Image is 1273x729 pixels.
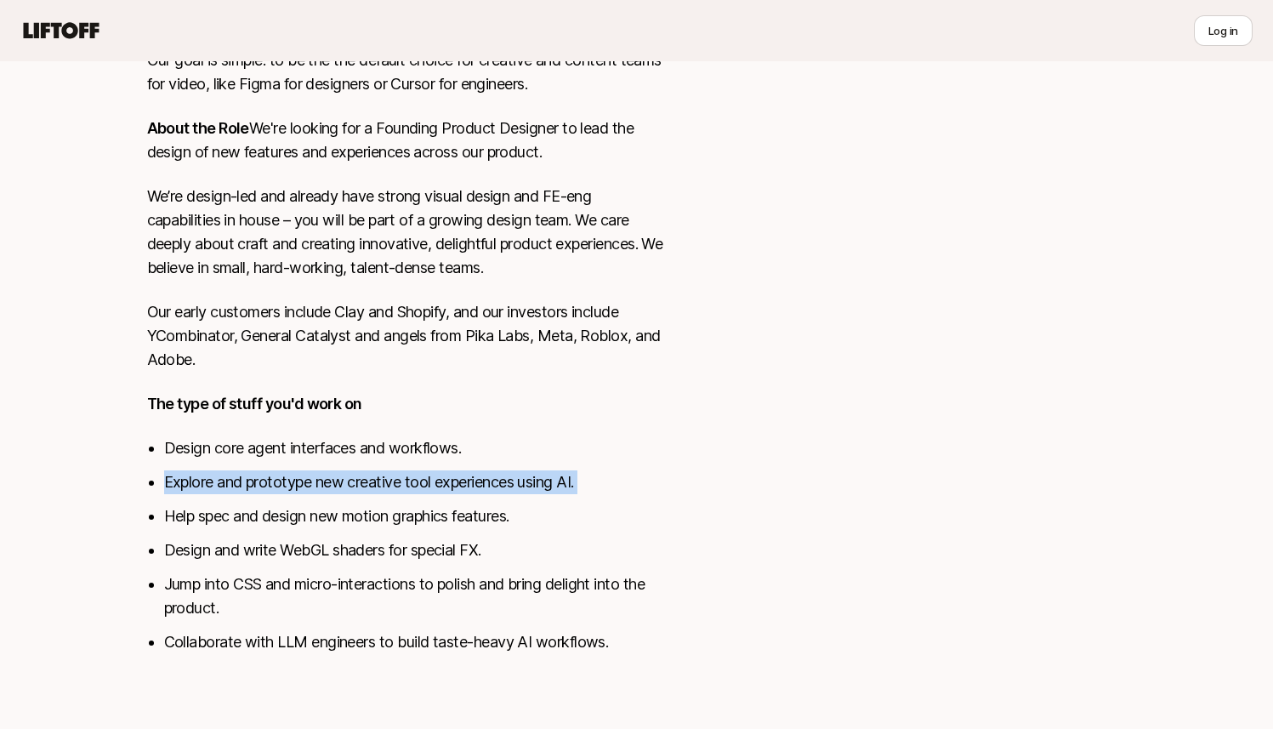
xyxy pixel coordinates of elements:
li: Explore and prototype new creative tool experiences using AI. [164,470,664,494]
strong: About the Role [147,119,249,137]
p: Our goal is simple: to be the the default choice for creative and content teams for video, like F... [147,48,664,96]
li: Collaborate with LLM engineers to build taste-heavy AI workflows. [164,630,664,654]
button: Log in [1194,15,1253,46]
li: Help spec and design new motion graphics features. [164,504,664,528]
li: Design and write WebGL shaders for special FX. [164,538,664,562]
p: We’re design-led and already have strong visual design and FE-eng capabilities in house – you wil... [147,185,664,280]
p: Our early customers include Clay and Shopify, and our investors include YCombinator, General Cata... [147,300,664,372]
li: Design core agent interfaces and workflows. [164,436,664,460]
li: Jump into CSS and micro-interactions to polish and bring delight into the product. [164,572,664,620]
strong: The type of stuff you'd work on [147,395,362,413]
p: We're looking for a Founding Product Designer to lead the design of new features and experiences ... [147,117,664,164]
